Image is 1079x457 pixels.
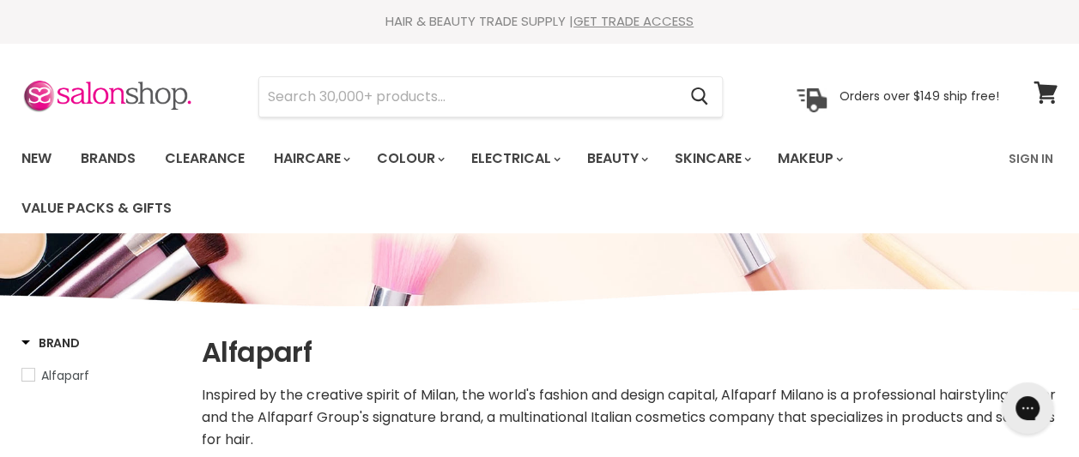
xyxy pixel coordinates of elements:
[765,141,853,177] a: Makeup
[261,141,361,177] a: Haircare
[152,141,258,177] a: Clearance
[993,376,1062,440] iframe: Gorgias live chat messenger
[9,190,185,226] a: Value Packs & Gifts
[21,366,180,385] a: Alfaparf
[364,141,455,177] a: Colour
[9,141,64,177] a: New
[41,367,89,384] span: Alfaparf
[258,76,723,117] form: Product
[662,141,761,177] a: Skincare
[21,334,80,352] h3: Brand
[202,385,1056,449] span: Inspired by the creative spirit of Milan, the world's fashion and design capital, Alfaparf Milano...
[573,12,694,30] a: GET TRADE ACCESS
[9,134,998,233] ul: Main menu
[998,141,1064,177] a: Sign In
[458,141,571,177] a: Electrical
[259,77,676,117] input: Search
[68,141,149,177] a: Brands
[202,334,1058,370] h1: Alfaparf
[840,88,999,104] p: Orders over $149 ship free!
[574,141,658,177] a: Beauty
[676,77,722,117] button: Search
